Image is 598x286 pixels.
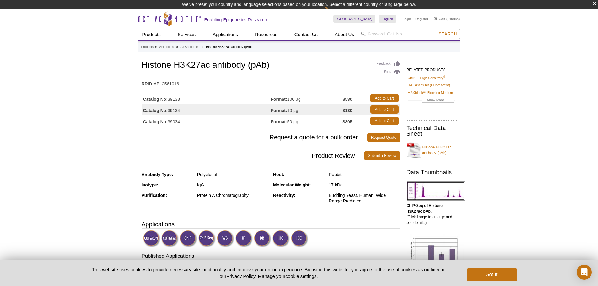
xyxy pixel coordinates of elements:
[377,69,400,76] a: Print
[370,105,399,114] a: Add to Cart
[138,29,164,40] a: Products
[142,193,167,198] strong: Purification:
[408,90,453,95] a: MAXblock™ Blocking Medium
[329,182,400,188] div: 17 kDa
[407,203,457,225] p: (Click image to enlarge and see details.)
[143,108,168,113] strong: Catalog No:
[377,60,400,67] a: Feedback
[408,82,450,88] a: HAT Assay Kit (Fluorescent)
[202,45,204,49] li: »
[142,81,154,87] strong: RRID:
[413,15,414,23] li: |
[291,29,321,40] a: Contact Us
[226,273,255,279] a: Privacy Policy
[235,230,253,247] img: Immunofluorescence Validated
[370,94,399,102] a: Add to Cart
[577,265,592,280] div: Open Intercom Messenger
[155,45,157,49] li: »
[407,141,457,159] a: Histone H3K27ac antibody (pAb)
[180,44,199,50] a: All Antibodies
[271,104,343,115] td: 10 µg
[402,17,411,21] a: Login
[176,45,178,49] li: »
[197,192,268,198] div: Protein A Chromatography
[408,97,455,104] a: Show More
[142,77,400,87] td: AB_2561016
[142,115,271,127] td: 39034
[271,119,287,125] strong: Format:
[217,230,234,247] img: Western Blot Validated
[180,230,197,247] img: ChIP Validated
[197,182,268,188] div: IgG
[415,17,428,21] a: Register
[408,75,445,81] a: ChIP-IT High Sensitivity®
[342,96,352,102] strong: $530
[358,29,460,39] input: Keyword, Cat. No.
[142,133,367,142] span: Request a quote for a bulk order
[142,151,364,160] span: Product Review
[143,119,168,125] strong: Catalog No:
[204,17,267,23] h2: Enabling Epigenetics Research
[142,219,400,229] h3: Applications
[342,108,352,113] strong: $130
[209,29,242,40] a: Applications
[198,230,216,247] img: ChIP-Seq Validated
[254,230,271,247] img: Dot Blot Validated
[331,29,358,40] a: About Us
[407,181,465,201] img: Histone H3K27ac antibody (pAb) tested by ChIP-Seq.
[143,96,168,102] strong: Catalog No:
[142,172,173,177] strong: Antibody Type:
[364,151,400,160] a: Submit a Review
[434,17,437,20] img: Your Cart
[434,17,445,21] a: Cart
[142,182,159,187] strong: Isotype:
[206,45,252,49] li: Histone H3K27ac antibody (pAb)
[143,230,160,247] img: CUT&RUN Validated
[251,29,281,40] a: Resources
[271,115,343,127] td: 50 µg
[407,63,457,74] h2: RELATED PRODUCTS
[367,133,400,142] a: Request Quote
[272,230,290,247] img: Immunohistochemistry Validated
[142,252,400,261] h3: Published Applications
[271,93,343,104] td: 100 µg
[443,75,445,78] sup: ®
[273,172,284,177] strong: Host:
[407,125,457,137] h2: Technical Data Sheet
[271,96,287,102] strong: Format:
[329,172,400,177] div: Rabbit
[342,119,352,125] strong: $305
[174,29,200,40] a: Services
[407,203,443,213] b: ChIP-Seq of Histone H3K27ac pAb.
[142,60,400,71] h1: Histone H3K27ac antibody (pAb)
[324,5,341,19] img: Change Here
[407,170,457,175] h2: Data Thumbnails
[467,268,517,281] button: Got it!
[197,172,268,177] div: Polyclonal
[271,108,287,113] strong: Format:
[81,266,457,279] p: This website uses cookies to provide necessary site functionality and improve your online experie...
[434,15,460,23] li: (0 items)
[285,273,316,279] button: cookie settings
[142,104,271,115] td: 39134
[370,117,399,125] a: Add to Cart
[273,193,295,198] strong: Reactivity:
[407,233,465,272] img: Histone H3K27ac antibody (pAb) tested by ChIP.
[379,15,396,23] a: English
[161,230,179,247] img: CUT&Tag Validated
[159,44,174,50] a: Antibodies
[291,230,308,247] img: Immunocytochemistry Validated
[329,192,400,204] div: Budding Yeast, Human, Wide Range Predicted
[439,31,457,36] span: Search
[273,182,311,187] strong: Molecular Weight:
[141,44,154,50] a: Products
[333,15,376,23] a: [GEOGRAPHIC_DATA]
[437,31,459,37] button: Search
[142,93,271,104] td: 39133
